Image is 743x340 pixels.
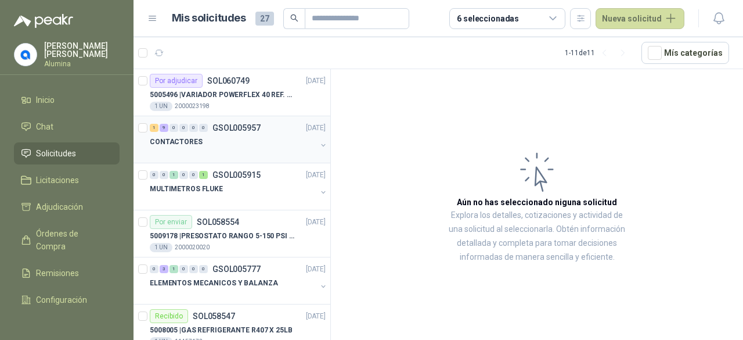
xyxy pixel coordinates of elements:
[150,168,328,205] a: 0 0 1 0 0 1 GSOL005915[DATE] MULTIMETROS FLUKE
[596,8,684,29] button: Nueva solicitud
[306,217,326,228] p: [DATE]
[189,265,198,273] div: 0
[172,10,246,27] h1: Mis solicitudes
[160,124,168,132] div: 9
[457,196,617,209] h3: Aún no has seleccionado niguna solicitud
[207,77,250,85] p: SOL060749
[179,124,188,132] div: 0
[14,262,120,284] a: Remisiones
[641,42,729,64] button: Mís categorías
[36,267,79,280] span: Remisiones
[150,325,293,336] p: 5008005 | GAS REFRIGERANTE R407 X 25LB
[36,294,87,306] span: Configuración
[150,265,158,273] div: 0
[306,170,326,181] p: [DATE]
[36,201,83,213] span: Adjudicación
[150,74,203,88] div: Por adjudicar
[199,124,208,132] div: 0
[306,123,326,134] p: [DATE]
[14,14,73,28] img: Logo peakr
[15,44,37,66] img: Company Logo
[44,42,120,58] p: [PERSON_NAME] [PERSON_NAME]
[150,137,203,148] p: CONTACTORES
[14,289,120,311] a: Configuración
[290,14,298,22] span: search
[457,12,519,25] div: 6 seleccionadas
[306,76,326,87] p: [DATE]
[150,121,328,158] a: 1 9 0 0 0 0 GSOL005957[DATE] CONTACTORES
[150,171,158,179] div: 0
[150,231,294,242] p: 5009178 | PRESOSTATO RANGO 5-150 PSI REF.L91B-1050
[189,171,198,179] div: 0
[36,147,76,160] span: Solicitudes
[150,102,172,111] div: 1 UN
[212,265,261,273] p: GSOL005777
[150,184,223,195] p: MULTIMETROS FLUKE
[150,90,294,101] p: 5005496 | VARIADOR POWERFLEX 40 REF. 22B-D012N104
[169,171,178,179] div: 1
[199,265,208,273] div: 0
[150,278,278,289] p: ELEMENTOS MECANICOS Y BALANZA
[169,124,178,132] div: 0
[212,171,261,179] p: GSOL005915
[36,174,79,187] span: Licitaciones
[193,312,235,320] p: SOL058547
[160,171,168,179] div: 0
[306,311,326,322] p: [DATE]
[134,69,330,116] a: Por adjudicarSOL060749[DATE] 5005496 |VARIADOR POWERFLEX 40 REF. 22B-D012N1041 UN2000023198
[565,44,632,62] div: 1 - 11 de 11
[150,309,188,323] div: Recibido
[14,142,120,164] a: Solicitudes
[306,264,326,275] p: [DATE]
[169,265,178,273] div: 1
[150,243,172,252] div: 1 UN
[14,116,120,138] a: Chat
[179,171,188,179] div: 0
[36,227,109,253] span: Órdenes de Compra
[14,196,120,218] a: Adjudicación
[150,215,192,229] div: Por enviar
[150,262,328,299] a: 0 3 1 0 0 0 GSOL005777[DATE] ELEMENTOS MECANICOS Y BALANZA
[44,60,120,67] p: Alumina
[199,171,208,179] div: 1
[175,102,210,111] p: 2000023198
[212,124,261,132] p: GSOL005957
[179,265,188,273] div: 0
[14,169,120,191] a: Licitaciones
[14,223,120,257] a: Órdenes de Compra
[36,120,53,133] span: Chat
[36,94,55,106] span: Inicio
[255,12,274,26] span: 27
[189,124,198,132] div: 0
[447,209,627,264] p: Explora los detalles, cotizaciones y actividad de una solicitud al seleccionarla. Obtén informaci...
[14,89,120,111] a: Inicio
[150,124,158,132] div: 1
[175,243,210,252] p: 2000020020
[134,210,330,257] a: Por enviarSOL058554[DATE] 5009178 |PRESOSTATO RANGO 5-150 PSI REF.L91B-10501 UN2000020020
[160,265,168,273] div: 3
[197,218,239,226] p: SOL058554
